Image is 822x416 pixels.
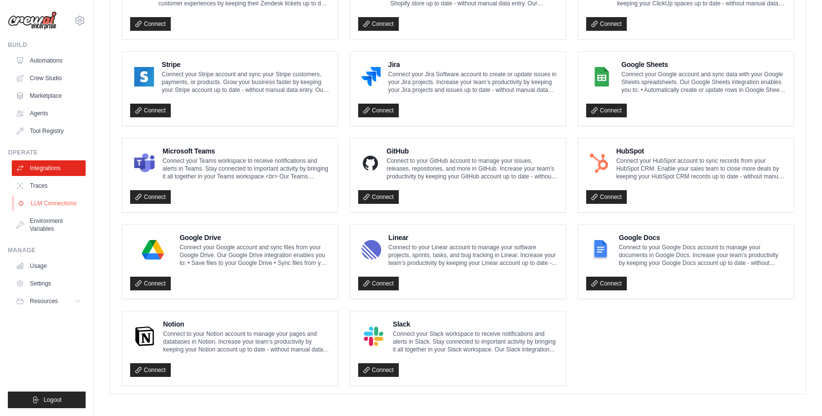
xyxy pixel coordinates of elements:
[589,67,615,87] img: Google Sheets Logo
[358,190,399,204] a: Connect
[12,160,86,176] a: Integrations
[387,146,558,156] h4: GitHub
[162,60,330,69] h4: Stripe
[180,243,330,267] p: Connect your Google account and sync files from your Google Drive. Our Google Drive integration e...
[12,106,86,121] a: Agents
[586,277,627,290] a: Connect
[12,88,86,104] a: Marketplace
[616,146,786,156] h4: HubSpot
[8,246,86,254] div: Manage
[130,104,171,117] a: Connect
[8,149,86,156] div: Operate
[621,60,786,69] h4: Google Sheets
[44,396,62,404] span: Logout
[619,233,786,242] h4: Google Docs
[358,363,399,377] a: Connect
[393,319,558,329] h4: Slack
[586,190,627,204] a: Connect
[361,153,380,173] img: GitHub Logo
[13,196,87,211] a: LLM Connections
[12,178,86,194] a: Traces
[358,17,399,31] a: Connect
[388,60,558,69] h4: Jira
[12,213,86,237] a: Environment Variables
[133,327,156,346] img: Notion Logo
[621,70,786,94] p: Connect your Google account and sync data with your Google Sheets spreadsheets. Our Google Sheets...
[12,123,86,139] a: Tool Registry
[162,157,330,180] p: Connect your Teams workspace to receive notifications and alerts in Teams. Stay connected to impo...
[387,157,558,180] p: Connect to your GitHub account to manage your issues, releases, repositories, and more in GitHub....
[358,277,399,290] a: Connect
[8,41,86,49] div: Build
[358,104,399,117] a: Connect
[388,70,558,94] p: Connect your Jira Software account to create or update issues in your Jira projects. Increase you...
[393,330,558,353] p: Connect your Slack workspace to receive notifications and alerts in Slack. Stay connected to impo...
[361,240,382,260] img: Linear Logo
[162,146,330,156] h4: Microsoft Teams
[133,67,155,87] img: Stripe Logo
[616,157,786,180] p: Connect your HubSpot account to sync records from your HubSpot CRM. Enable your sales team to clo...
[619,243,786,267] p: Connect to your Google Docs account to manage your documents in Google Docs. Increase your team’s...
[586,104,627,117] a: Connect
[8,11,57,30] img: Logo
[133,153,156,173] img: Microsoft Teams Logo
[163,319,330,329] h4: Notion
[163,330,330,353] p: Connect to your Notion account to manage your pages and databases in Notion. Increase your team’s...
[388,243,558,267] p: Connect to your Linear account to manage your software projects, sprints, tasks, and bug tracking...
[361,67,381,87] img: Jira Logo
[12,293,86,309] button: Resources
[162,70,330,94] p: Connect your Stripe account and sync your Stripe customers, payments, or products. Grow your busi...
[180,233,330,242] h4: Google Drive
[12,276,86,291] a: Settings
[130,277,171,290] a: Connect
[8,392,86,408] button: Logout
[130,363,171,377] a: Connect
[133,240,173,260] img: Google Drive Logo
[30,297,58,305] span: Resources
[12,258,86,274] a: Usage
[361,327,386,346] img: Slack Logo
[130,17,171,31] a: Connect
[388,233,558,242] h4: Linear
[589,153,609,173] img: HubSpot Logo
[12,53,86,68] a: Automations
[130,190,171,204] a: Connect
[586,17,627,31] a: Connect
[589,240,612,260] img: Google Docs Logo
[12,70,86,86] a: Crew Studio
